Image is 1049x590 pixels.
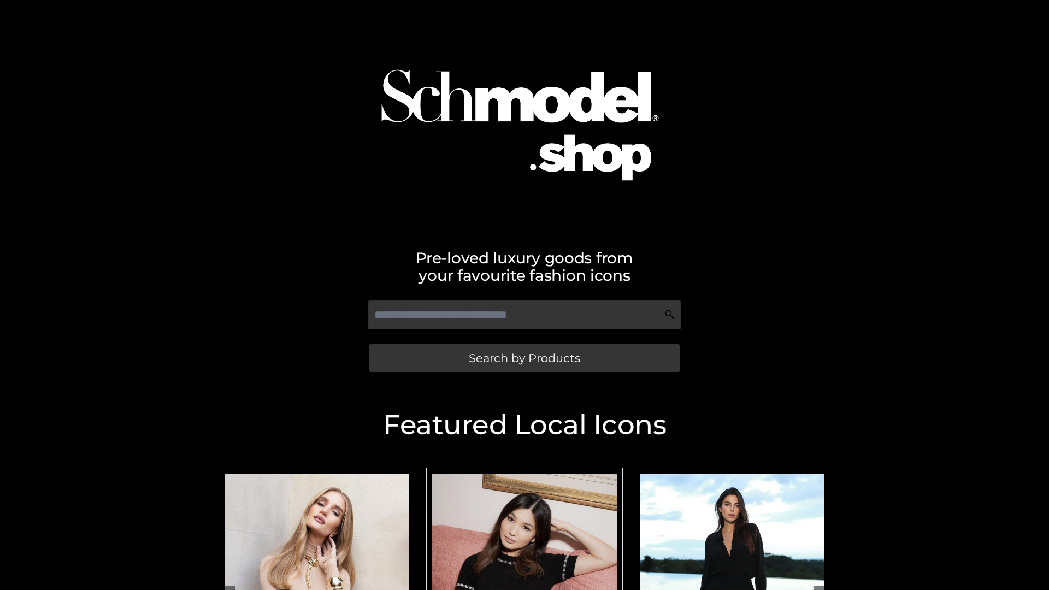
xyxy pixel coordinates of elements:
h2: Pre-loved luxury goods from your favourite fashion icons [213,249,836,284]
h2: Featured Local Icons​ [213,411,836,439]
img: Search Icon [664,309,675,320]
a: Search by Products [369,344,680,372]
span: Search by Products [469,352,580,364]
